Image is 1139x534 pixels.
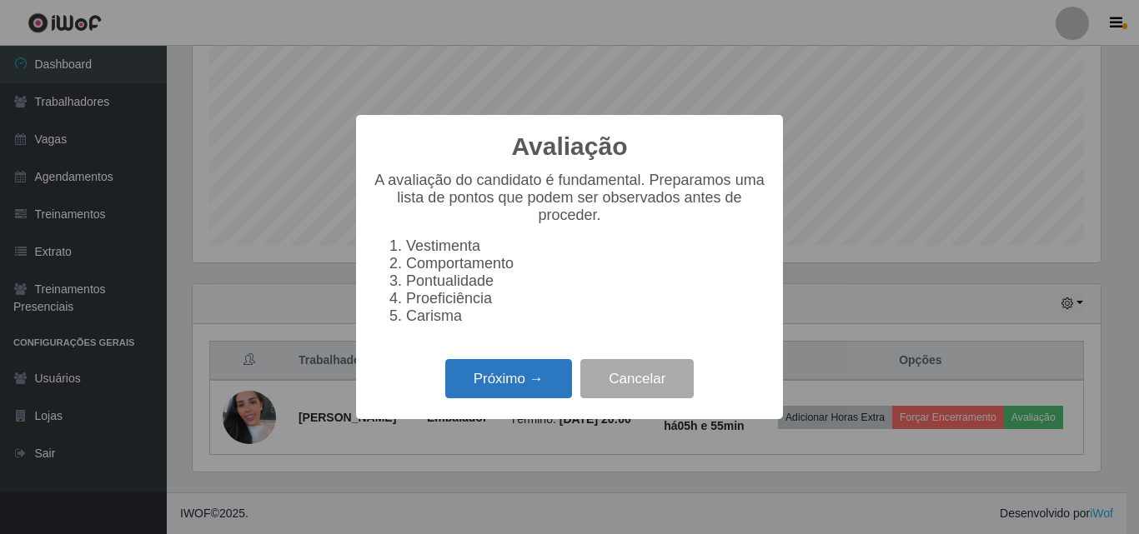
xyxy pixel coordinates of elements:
[512,132,628,162] h2: Avaliação
[406,272,766,290] li: Pontualidade
[580,359,694,398] button: Cancelar
[406,290,766,307] li: Proeficiência
[373,172,766,224] p: A avaliação do candidato é fundamental. Preparamos uma lista de pontos que podem ser observados a...
[406,307,766,325] li: Carisma
[406,255,766,272] li: Comportamento
[406,237,766,255] li: Vestimenta
[445,359,572,398] button: Próximo →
